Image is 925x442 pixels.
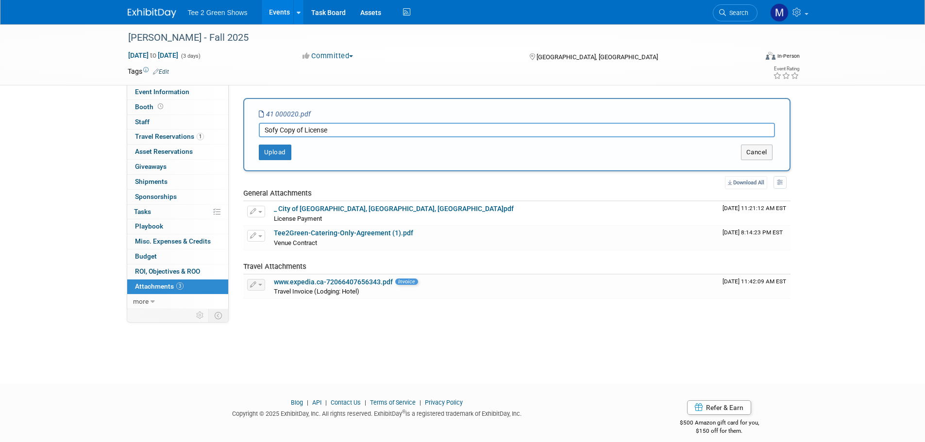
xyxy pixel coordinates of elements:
span: Budget [135,252,157,260]
span: Upload Timestamp [723,205,786,212]
span: (3 days) [180,53,201,59]
span: Travel Attachments [243,262,306,271]
span: Travel Invoice (Lodging: Hotel) [274,288,359,295]
a: API [312,399,321,406]
a: Edit [153,68,169,75]
td: Upload Timestamp [719,275,790,299]
span: Booth [135,103,165,111]
a: Staff [127,115,228,130]
button: Committed [299,51,357,61]
a: Attachments3 [127,279,228,294]
a: Giveaways [127,160,228,174]
span: General Attachments [243,189,312,197]
span: Event Information [135,88,189,96]
a: Asset Reservations [127,145,228,159]
span: License Payment [274,215,322,222]
span: | [323,399,329,406]
a: Search [713,4,757,21]
span: Giveaways [135,163,167,170]
span: | [362,399,369,406]
a: Tee2Green-Catering-Only-Agreement (1).pdf [274,229,413,237]
i: 41 000020.pdf [259,110,311,118]
span: 1 [197,133,204,140]
span: Asset Reservations [135,147,193,155]
sup: ® [402,409,405,414]
img: ExhibitDay [128,8,176,18]
div: In-Person [777,52,800,60]
span: [DATE] [DATE] [128,51,179,60]
a: Travel Reservations1 [127,130,228,144]
input: Enter description [259,123,775,137]
span: Search [726,9,748,16]
a: Playbook [127,219,228,234]
div: $500 Amazon gift card for you, [641,412,798,435]
span: | [304,399,311,406]
a: Refer & Earn [687,400,751,415]
a: more [127,295,228,309]
div: Copyright © 2025 ExhibitDay, Inc. All rights reserved. ExhibitDay is a registered trademark of Ex... [128,407,627,418]
td: Personalize Event Tab Strip [192,309,209,322]
td: Upload Timestamp [719,201,790,226]
a: ROI, Objectives & ROO [127,264,228,279]
span: Playbook [135,222,163,230]
span: Tasks [134,208,151,215]
span: Attachments [135,282,184,290]
a: Terms of Service [370,399,416,406]
span: 3 [176,282,184,290]
a: Budget [127,249,228,264]
a: Blog [291,399,303,406]
button: Cancel [741,145,773,160]
span: Tee 2 Green Shows [188,9,248,16]
a: Tasks [127,205,228,219]
td: Upload Timestamp [719,226,790,250]
span: Upload Timestamp [723,229,783,236]
td: Toggle Event Tabs [208,309,228,322]
span: | [417,399,423,406]
a: Misc. Expenses & Credits [127,234,228,249]
img: Format-Inperson.png [766,52,775,60]
a: Shipments [127,175,228,189]
span: Misc. Expenses & Credits [135,237,211,245]
a: Sponsorships [127,190,228,204]
td: Tags [128,66,169,76]
button: Upload [259,145,291,160]
div: Event Format [700,50,800,65]
span: Shipments [135,178,168,185]
a: Event Information [127,85,228,99]
a: Privacy Policy [425,399,463,406]
a: www.expedia.ca-72066407656343.pdf [274,278,393,286]
span: Upload Timestamp [723,278,786,285]
div: $150 off for them. [641,427,798,435]
img: Michael Kruger [770,3,789,22]
span: ROI, Objectives & ROO [135,267,200,275]
a: Download All [725,176,767,189]
span: [GEOGRAPHIC_DATA], [GEOGRAPHIC_DATA] [537,53,658,61]
span: Invoice [395,278,418,285]
span: Travel Reservations [135,132,204,140]
div: Event Rating [773,66,799,71]
a: Booth [127,100,228,115]
div: [PERSON_NAME] - Fall 2025 [125,29,743,47]
span: Booth not reserved yet [156,103,165,110]
span: Sponsorships [135,193,177,200]
a: Contact Us [331,399,361,406]
span: more [133,297,149,305]
span: to [149,51,158,59]
span: Venue Contract [274,239,317,246]
a: _ City of [GEOGRAPHIC_DATA], [GEOGRAPHIC_DATA], [GEOGRAPHIC_DATA]pdf [274,205,514,213]
span: Staff [135,118,150,126]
